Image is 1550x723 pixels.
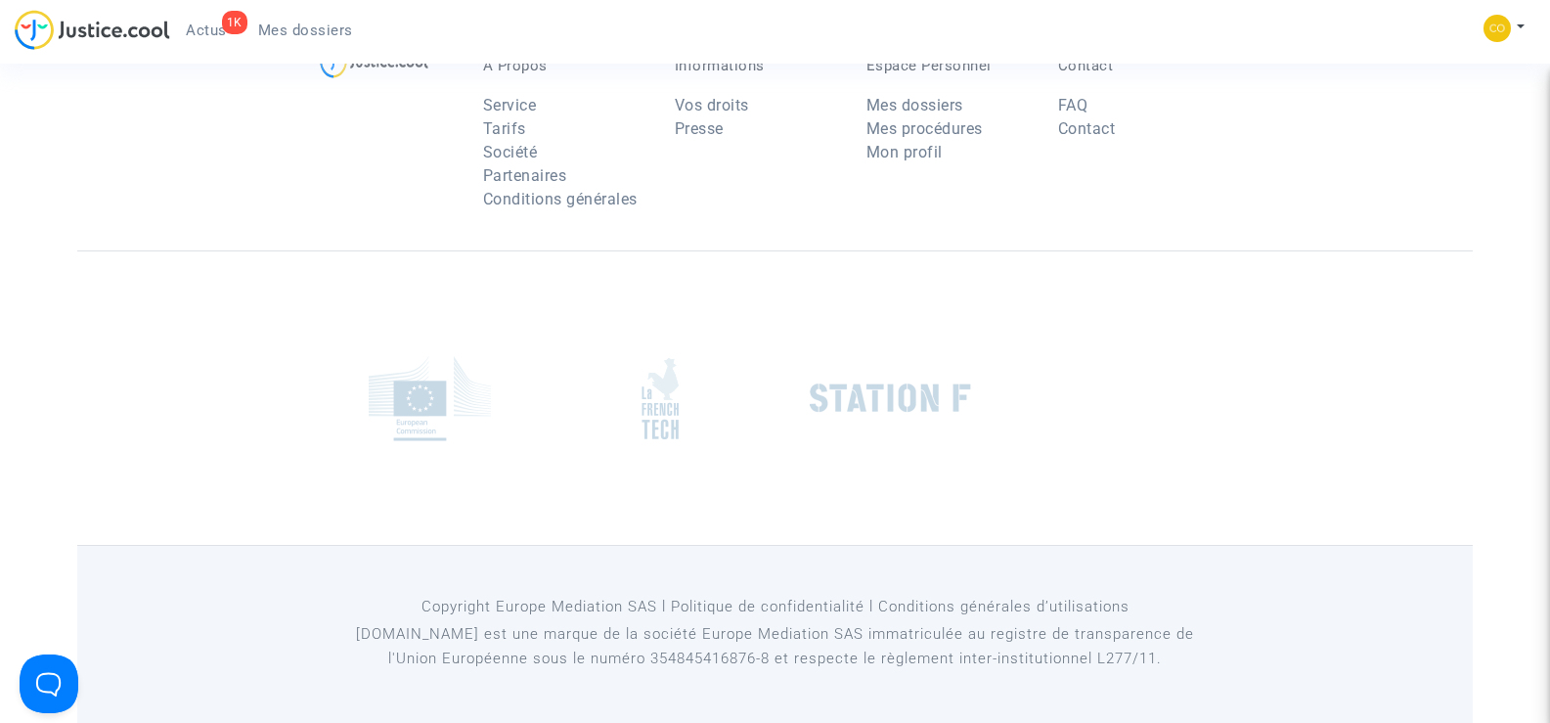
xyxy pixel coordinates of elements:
iframe: Help Scout Beacon - Open [20,655,78,713]
p: Contact [1058,57,1220,74]
img: stationf.png [810,384,971,413]
p: [DOMAIN_NAME] est une marque de la société Europe Mediation SAS immatriculée au registre de tr... [330,622,1220,671]
img: jc-logo.svg [15,10,170,50]
a: Société [483,143,538,161]
a: Contact [1058,119,1116,138]
p: À Propos [483,57,645,74]
a: Service [483,96,537,114]
a: Mes procédures [866,119,983,138]
a: Mes dossiers [243,16,369,45]
a: Conditions générales [483,190,638,208]
p: Informations [675,57,837,74]
a: 1KActus [170,16,243,45]
p: Espace Personnel [866,57,1029,74]
a: Vos droits [675,96,749,114]
a: Tarifs [483,119,526,138]
img: french_tech.png [642,357,679,440]
img: europe_commision.png [369,356,491,441]
a: Partenaires [483,166,567,185]
span: Mes dossiers [258,22,353,39]
a: Mes dossiers [866,96,963,114]
img: 84a266a8493598cb3cce1313e02c3431 [1484,15,1511,42]
span: Actus [186,22,227,39]
a: Presse [675,119,724,138]
a: FAQ [1058,96,1088,114]
a: Mon profil [866,143,943,161]
p: Copyright Europe Mediation SAS l Politique de confidentialité l Conditions générales d’utilisa... [330,595,1220,619]
div: 1K [222,11,247,34]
